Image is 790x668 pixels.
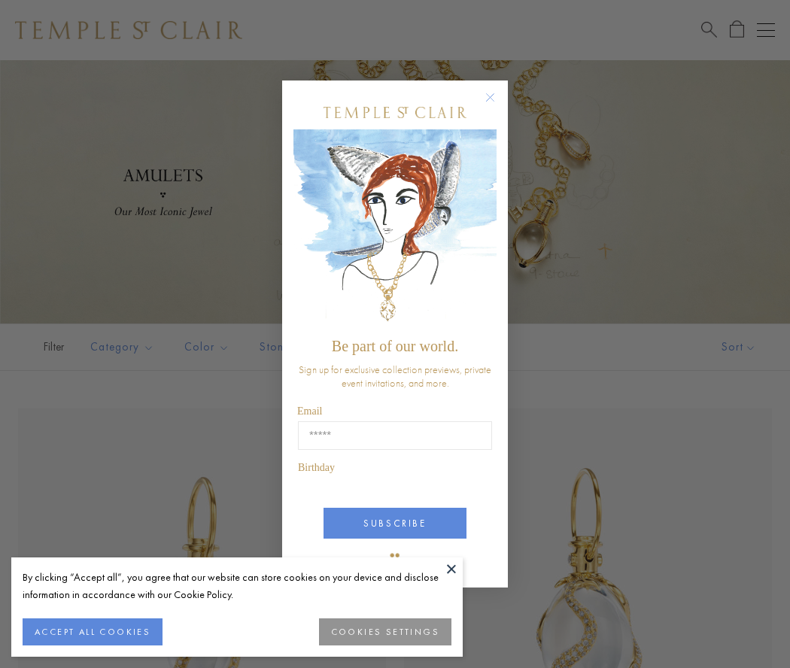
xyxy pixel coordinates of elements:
[293,129,497,330] img: c4a9eb12-d91a-4d4a-8ee0-386386f4f338.jpeg
[380,542,410,572] img: TSC
[23,618,163,645] button: ACCEPT ALL COOKIES
[332,338,458,354] span: Be part of our world.
[298,421,492,450] input: Email
[299,363,491,390] span: Sign up for exclusive collection previews, private event invitations, and more.
[297,405,322,417] span: Email
[488,96,507,114] button: Close dialog
[319,618,451,645] button: COOKIES SETTINGS
[324,107,466,118] img: Temple St. Clair
[23,569,451,603] div: By clicking “Accept all”, you agree that our website can store cookies on your device and disclos...
[298,462,335,473] span: Birthday
[324,508,466,539] button: SUBSCRIBE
